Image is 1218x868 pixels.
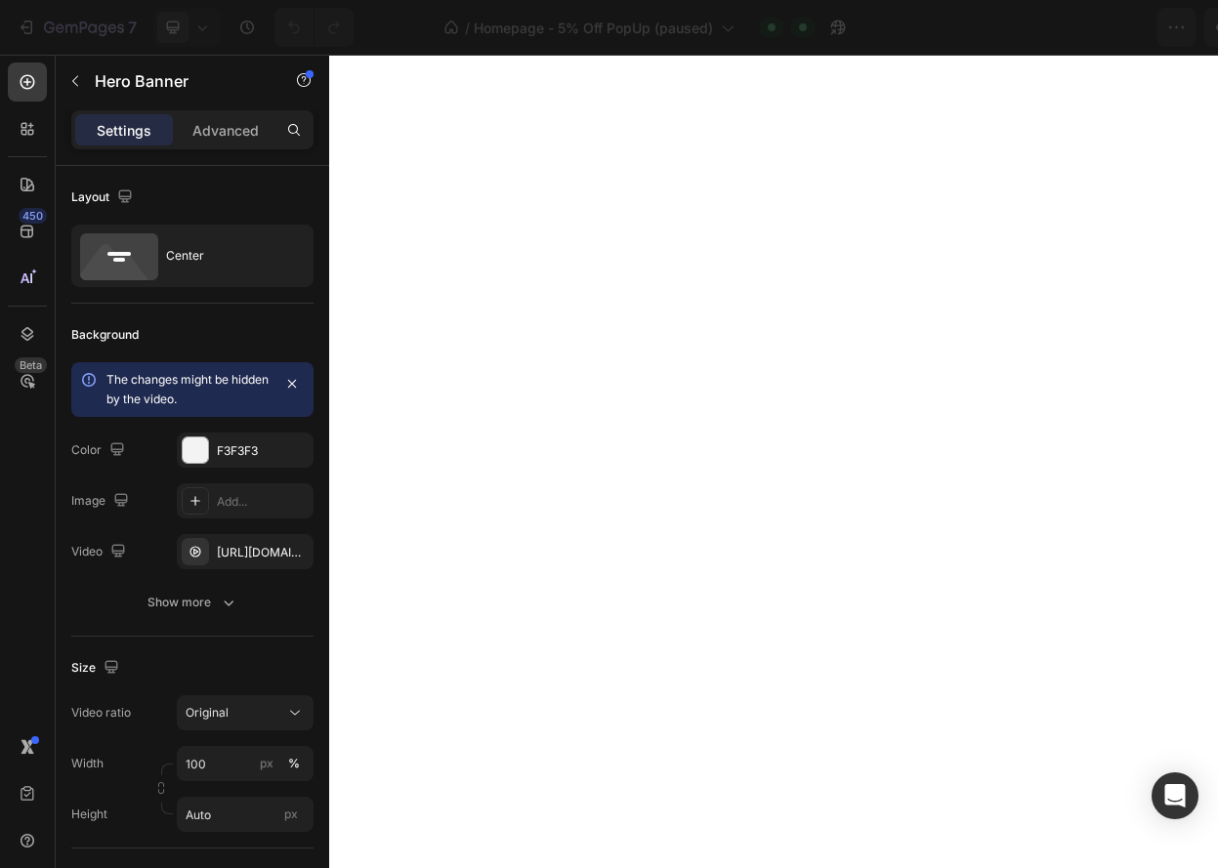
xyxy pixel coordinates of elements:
label: Height [71,806,107,823]
iframe: Design area [329,55,1218,868]
div: Video [71,539,130,565]
div: Background [71,326,139,344]
div: 450 [19,208,47,224]
button: 7 [8,8,146,47]
span: Original [186,705,229,720]
div: Publish [1105,18,1154,38]
div: Open Intercom Messenger [1152,772,1198,819]
span: Homepage - 5% Off PopUp (paused) [474,18,713,38]
span: The changes might be hidden by the video. [106,372,269,406]
span: / [465,18,470,38]
div: Video ratio [71,704,131,722]
input: px% [177,746,314,781]
div: Show more [147,593,238,612]
div: Add... [217,493,309,511]
label: Width [71,755,104,772]
div: Image [71,488,133,515]
div: Center [166,233,285,278]
input: px [177,797,314,832]
button: % [255,752,278,775]
div: [URL][DOMAIN_NAME] [217,544,309,561]
div: F3F3F3 [217,442,309,460]
span: px [284,806,298,821]
button: Save [1016,8,1080,47]
div: Undo/Redo [274,8,354,47]
p: Advanced [192,120,259,141]
button: Original [177,695,314,730]
p: 7 [128,16,137,39]
div: Layout [71,185,137,211]
div: Size [71,655,123,682]
p: Hero Banner [95,69,261,93]
p: Settings [97,120,151,141]
button: Show more [71,585,314,620]
div: px [260,755,273,772]
div: Beta [15,357,47,373]
div: % [288,755,300,772]
button: px [282,752,306,775]
button: Publish [1088,8,1170,47]
span: Save [1032,20,1065,36]
div: Color [71,437,129,464]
